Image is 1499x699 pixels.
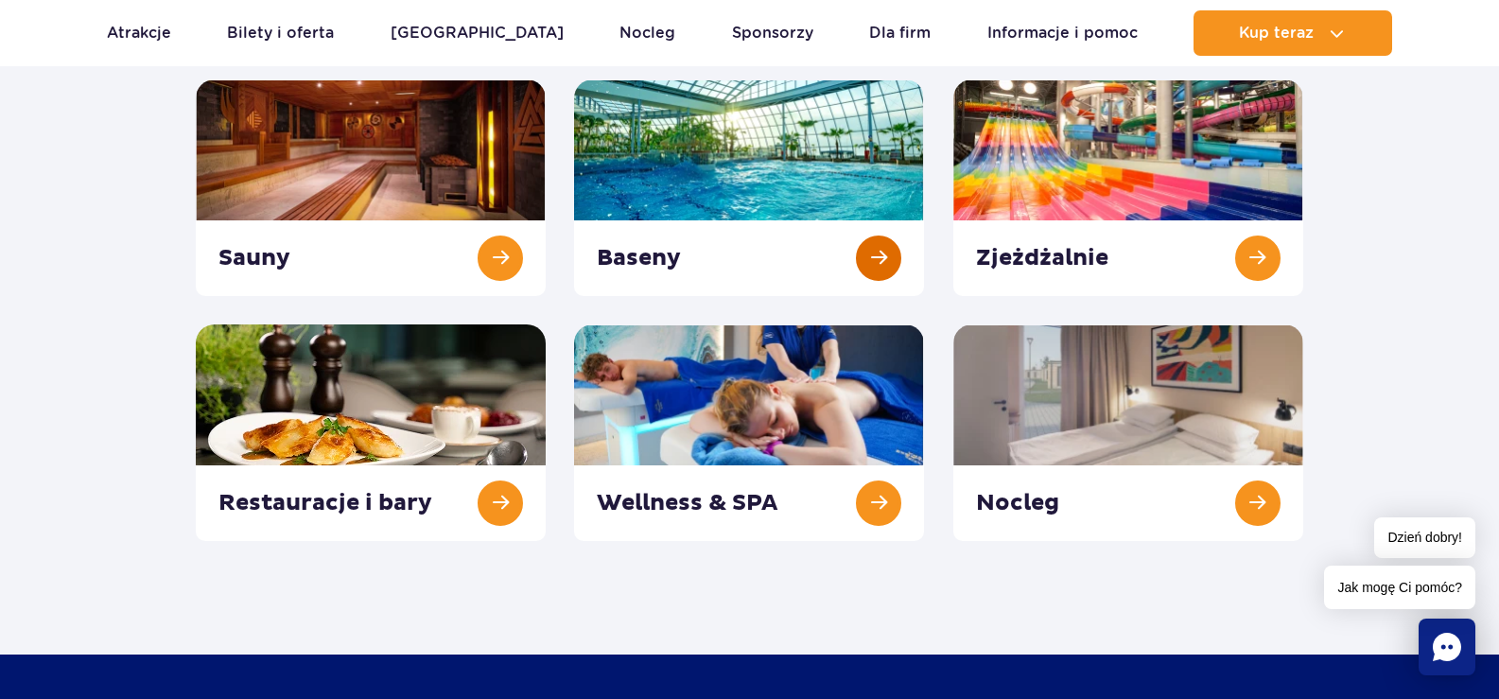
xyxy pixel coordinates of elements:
span: Jak mogę Ci pomóc? [1324,566,1475,609]
a: Sponsorzy [732,10,813,56]
a: Dla firm [869,10,931,56]
span: Dzień dobry! [1374,517,1475,558]
a: Bilety i oferta [227,10,334,56]
button: Kup teraz [1194,10,1392,56]
a: Informacje i pomoc [987,10,1138,56]
a: [GEOGRAPHIC_DATA] [391,10,564,56]
a: Nocleg [619,10,675,56]
a: Atrakcje [107,10,171,56]
span: Kup teraz [1239,25,1314,42]
div: Chat [1419,619,1475,675]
